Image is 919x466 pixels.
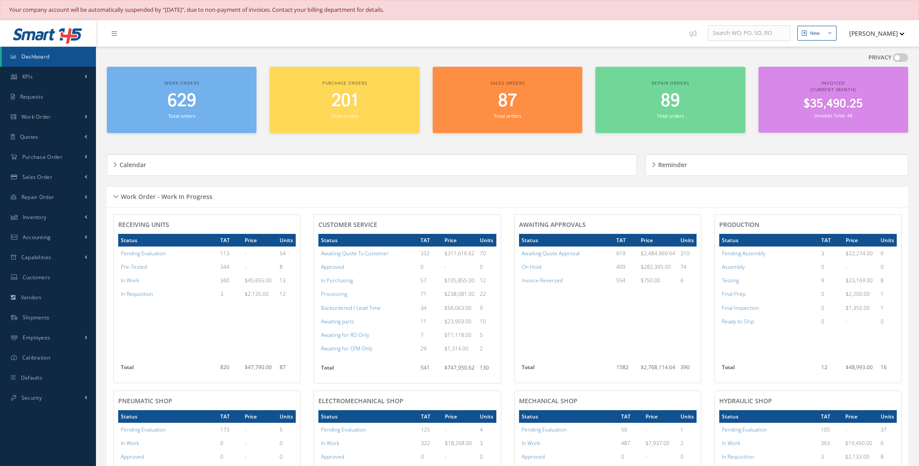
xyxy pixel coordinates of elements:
td: 0 [878,260,897,274]
td: 0 [819,260,843,274]
a: Repair orders 89 Total orders [595,67,745,134]
button: New [797,26,837,41]
td: 105 [818,423,843,436]
span: - [445,426,447,433]
a: Pending Assembly [722,250,765,257]
td: 0 [277,436,296,450]
a: In Work [321,439,339,447]
td: 820 [218,361,242,378]
span: Invoiced [821,80,845,86]
td: 619 [614,247,638,260]
th: Total [519,361,614,378]
td: 10 [477,315,496,328]
th: Status [519,410,618,423]
td: 3 [218,287,242,301]
h5: Calendar [117,158,146,169]
h4: RECEIVING UNITS [118,221,296,229]
span: $48,993.00 [846,363,873,371]
a: In Work [121,277,139,284]
td: 360 [218,274,242,287]
span: Vendors [21,294,42,301]
th: Status [719,234,819,247]
td: 3 [477,436,496,450]
span: Capabilities [21,254,51,261]
h4: PRODUCTION [719,221,897,229]
td: 487 [618,436,643,450]
span: Work Order [21,113,51,120]
td: 3 [818,450,843,463]
td: 0 [477,260,496,274]
span: - [245,439,246,447]
a: Invoice Reversed [522,277,563,284]
span: $238,081.00 [444,290,475,298]
a: Approved [522,453,545,460]
td: 0 [418,450,443,463]
span: - [245,453,246,460]
span: $747,950.62 [444,364,475,371]
span: - [245,250,246,257]
th: Status [318,234,417,247]
th: Total [318,361,417,379]
td: 390 [678,361,697,378]
td: 0 [477,450,496,463]
td: 8 [878,274,897,287]
td: 363 [818,436,843,450]
th: Total [719,361,819,378]
th: Price [843,410,878,423]
div: New [810,30,820,37]
a: Invoiced (Current Month) $35,490.25 Invoices Total: 44 [758,67,908,133]
span: Accounting [23,233,51,241]
span: Employees [23,334,51,341]
td: 50 [618,423,643,436]
a: Awaiting for RO Only [321,331,369,339]
th: Status [118,234,218,247]
span: 629 [167,89,196,113]
span: Calibration [22,354,50,361]
span: $45,655.00 [245,277,272,284]
td: 0 [819,315,843,328]
td: 87 [277,361,296,378]
h5: Reminder [656,158,687,169]
a: In Requisition [121,290,153,298]
a: In Purchasing [321,277,353,284]
td: 8 [878,450,897,463]
a: Awaiting Quote Approval [522,250,580,257]
span: - [646,426,647,433]
span: $750.00 [641,277,660,284]
td: 4 [477,423,496,436]
a: In Requisition [722,453,754,460]
th: Status [118,410,218,423]
button: [PERSON_NAME] [841,25,905,42]
td: 34 [418,301,442,315]
span: $1,350.00 [846,304,870,312]
span: $47,790.00 [245,363,272,371]
span: $18,268.00 [445,439,472,447]
span: - [846,263,847,271]
span: $2,133.00 [845,453,869,460]
th: TAT [218,410,242,423]
th: Price [643,410,678,423]
th: Units [678,234,697,247]
span: $311,616.62 [444,250,475,257]
a: Pre-Tested [121,263,147,271]
td: 0 [218,436,242,450]
span: Work orders [164,80,199,86]
h4: AWAITING APPROVALS [519,221,697,229]
th: TAT [818,410,843,423]
span: Sales Order [22,173,52,181]
span: $35,490.25 [803,96,863,113]
a: Dashboard [2,47,96,67]
span: $7,937.00 [646,439,670,447]
th: Units [477,410,496,423]
td: 344 [218,260,242,274]
a: Pending Evaluation [722,426,767,433]
a: Testing [722,277,739,284]
span: Defaults [21,374,42,381]
a: Backordered / Lead Time [321,304,381,312]
td: 74 [678,260,697,274]
small: Total orders [657,113,684,119]
td: 5 [277,423,296,436]
th: Status [318,410,418,423]
span: $11,118.00 [444,331,471,339]
a: Approved [321,263,344,271]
